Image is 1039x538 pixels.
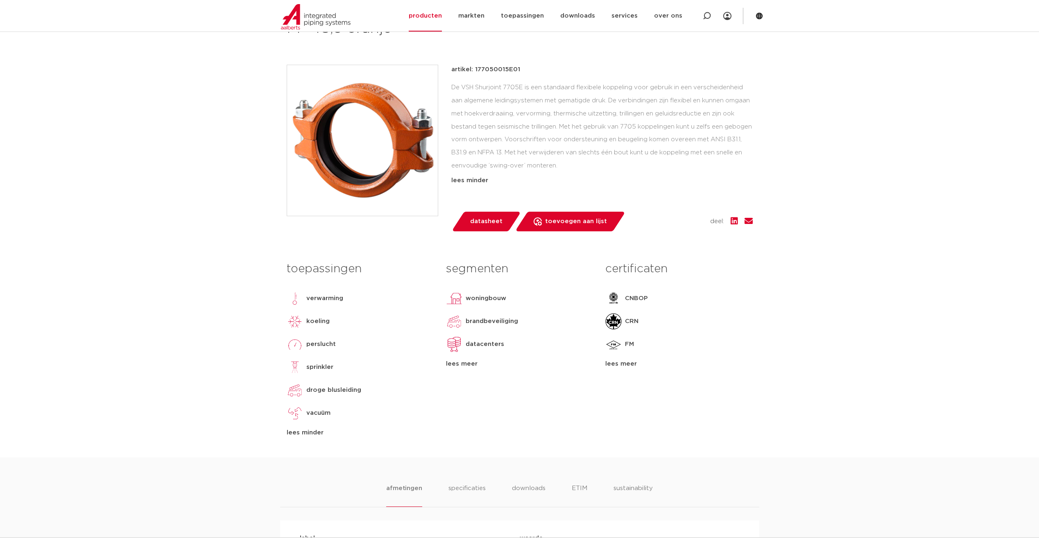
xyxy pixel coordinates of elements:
p: verwarming [306,294,343,303]
p: vacuüm [306,408,330,418]
div: lees minder [451,176,753,185]
img: FM [605,336,622,353]
img: vacuüm [287,405,303,421]
h3: certificaten [605,261,752,277]
li: ETIM [572,484,587,507]
p: koeling [306,316,330,326]
div: lees minder [287,428,434,438]
img: Product Image for VSH Shurjoint groef flexibele koppeling -E- FF 48,3 oranje [287,65,438,216]
li: downloads [512,484,546,507]
li: specificaties [448,484,486,507]
h3: segmenten [446,261,593,277]
h3: toepassingen [287,261,434,277]
div: De VSH Shurjoint 7705E is een standaard flexibele koppeling voor gebruik in een verscheidenheid a... [451,81,753,172]
p: perslucht [306,339,336,349]
p: artikel: 177050015E01 [451,65,520,75]
img: CNBOP [605,290,622,307]
p: woningbouw [466,294,506,303]
p: datacenters [466,339,504,349]
span: deel: [710,217,724,226]
p: sprinkler [306,362,333,372]
li: sustainability [613,484,653,507]
img: sprinkler [287,359,303,375]
img: koeling [287,313,303,330]
img: CRN [605,313,622,330]
img: datacenters [446,336,462,353]
img: verwarming [287,290,303,307]
p: FM [625,339,634,349]
img: perslucht [287,336,303,353]
span: datasheet [470,215,503,228]
li: afmetingen [386,484,422,507]
p: droge blusleiding [306,385,361,395]
img: woningbouw [446,290,462,307]
div: my IPS [723,7,731,25]
p: CNBOP [625,294,648,303]
img: brandbeveiliging [446,313,462,330]
p: CRN [625,316,638,326]
span: toevoegen aan lijst [545,215,607,228]
p: brandbeveiliging [466,316,518,326]
img: droge blusleiding [287,382,303,398]
div: lees meer [446,359,593,369]
a: datasheet [451,212,521,231]
div: lees meer [605,359,752,369]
